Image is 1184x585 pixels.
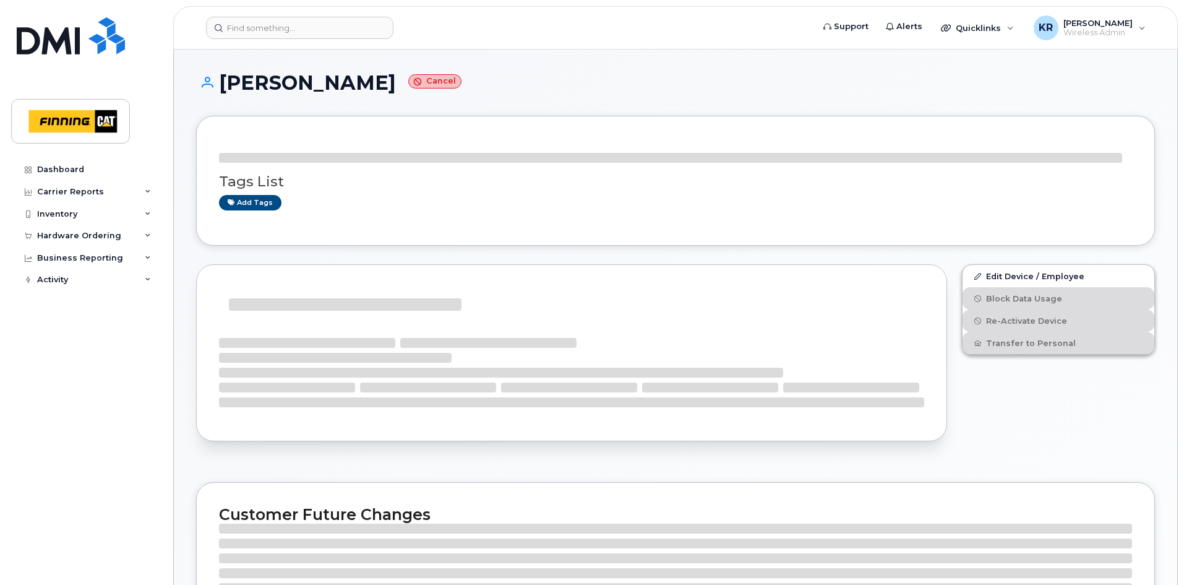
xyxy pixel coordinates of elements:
[408,74,461,89] small: Cancel
[219,505,1132,524] h2: Customer Future Changes
[963,265,1154,287] a: Edit Device / Employee
[963,332,1154,354] button: Transfer to Personal
[196,72,1155,93] h1: [PERSON_NAME]
[963,287,1154,310] button: Block Data Usage
[963,310,1154,332] button: Re-Activate Device
[219,195,281,210] a: Add tags
[219,174,1132,189] h3: Tags List
[986,316,1067,326] span: Re-Activate Device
